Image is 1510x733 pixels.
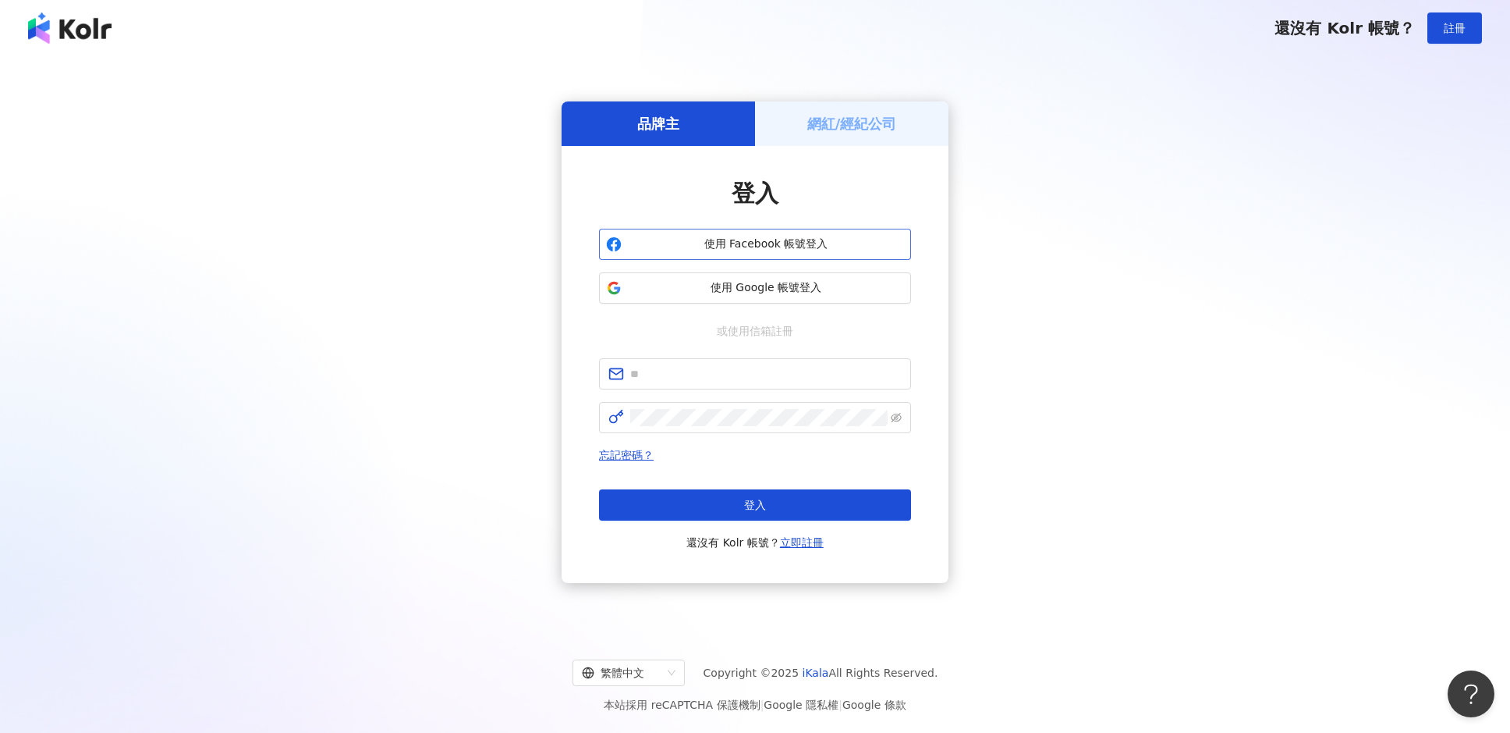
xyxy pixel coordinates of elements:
[764,699,838,711] a: Google 隱私權
[628,237,904,252] span: 使用 Facebook 帳號登入
[599,489,911,521] button: 登入
[686,533,824,552] span: 還沒有 Kolr 帳號？
[838,699,842,711] span: |
[744,499,766,511] span: 登入
[1427,12,1482,44] button: 註冊
[706,322,804,340] span: 或使用信箱註冊
[599,272,911,304] button: 使用 Google 帳號登入
[760,699,764,711] span: |
[732,180,778,207] span: 登入
[891,412,902,423] span: eye-invisible
[599,449,654,461] a: 忘記密碼？
[780,536,824,549] a: 立即註冊
[1274,19,1415,37] span: 還沒有 Kolr 帳號？
[628,280,904,296] span: 使用 Google 帳號登入
[599,229,911,260] button: 使用 Facebook 帳號登入
[803,667,829,679] a: iKala
[582,660,661,685] div: 繁體中文
[842,699,906,711] a: Google 條款
[807,114,897,133] h5: 網紅/經紀公司
[704,664,938,682] span: Copyright © 2025 All Rights Reserved.
[28,12,112,44] img: logo
[1444,22,1466,34] span: 註冊
[1448,671,1494,717] iframe: Help Scout Beacon - Open
[637,114,679,133] h5: 品牌主
[604,696,906,714] span: 本站採用 reCAPTCHA 保護機制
